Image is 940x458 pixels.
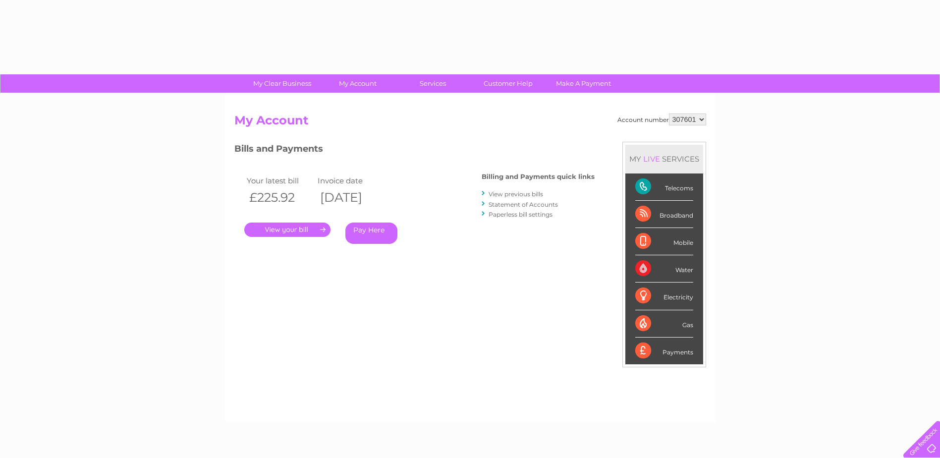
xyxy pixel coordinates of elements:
[345,223,397,244] a: Pay Here
[635,255,693,283] div: Water
[543,74,624,93] a: Make A Payment
[317,74,398,93] a: My Account
[635,283,693,310] div: Electricity
[392,74,474,93] a: Services
[244,223,331,237] a: .
[635,201,693,228] div: Broadband
[641,154,662,164] div: LIVE
[635,338,693,364] div: Payments
[635,173,693,201] div: Telecoms
[635,310,693,338] div: Gas
[234,114,706,132] h2: My Account
[482,173,595,180] h4: Billing and Payments quick links
[315,187,387,208] th: [DATE]
[617,114,706,125] div: Account number
[241,74,323,93] a: My Clear Business
[489,201,558,208] a: Statement of Accounts
[315,174,387,187] td: Invoice date
[244,187,316,208] th: £225.92
[489,190,543,198] a: View previous bills
[234,142,595,159] h3: Bills and Payments
[244,174,316,187] td: Your latest bill
[467,74,549,93] a: Customer Help
[625,145,703,173] div: MY SERVICES
[489,211,553,218] a: Paperless bill settings
[635,228,693,255] div: Mobile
